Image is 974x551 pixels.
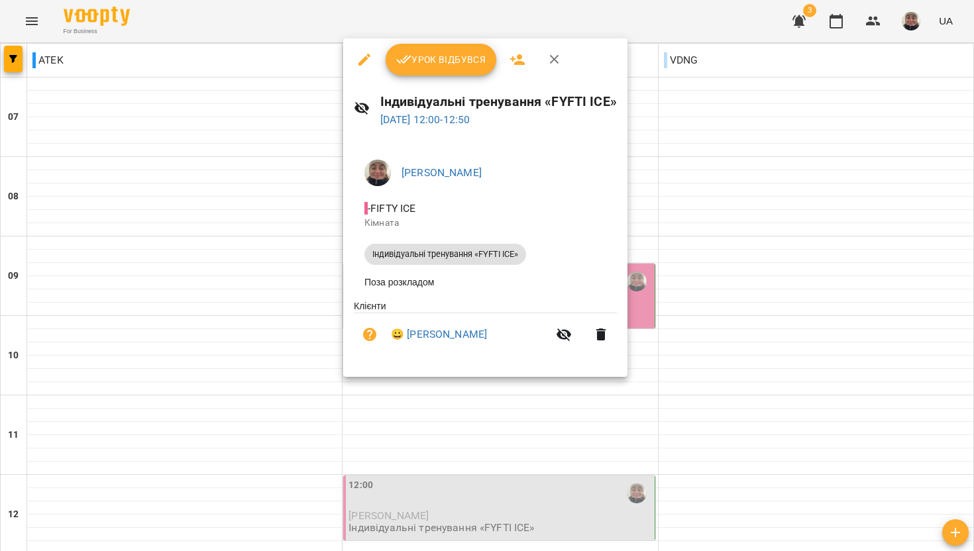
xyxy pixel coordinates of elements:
span: Урок відбувся [396,52,486,68]
button: Урок відбувся [386,44,497,75]
h6: Індивідуальні тренування «FYFTI ICE» [380,91,617,112]
span: Індивідуальні тренування «FYFTI ICE» [364,248,526,260]
a: 😀 [PERSON_NAME] [391,326,487,342]
button: Візит ще не сплачено. Додати оплату? [354,319,386,350]
span: - FIFTY ICE [364,202,419,215]
ul: Клієнти [354,299,617,361]
img: 4cf27c03cdb7f7912a44474f3433b006.jpeg [364,160,391,186]
a: [DATE] 12:00-12:50 [380,113,470,126]
li: Поза розкладом [354,270,617,294]
a: [PERSON_NAME] [402,166,482,179]
p: Кімната [364,217,606,230]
